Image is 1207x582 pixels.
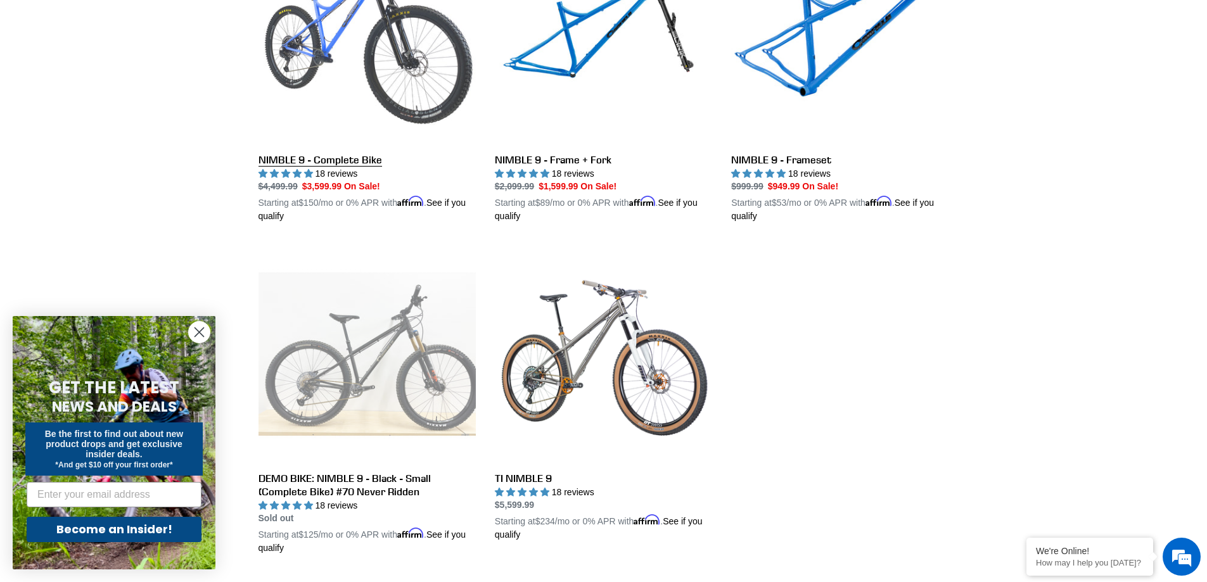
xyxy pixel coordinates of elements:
div: We're Online! [1036,546,1144,556]
button: Close dialog [188,321,210,343]
span: GET THE LATEST [49,376,179,399]
button: Become an Insider! [27,517,201,542]
span: *And get $10 off your first order* [55,460,172,469]
input: Enter your email address [27,482,201,507]
span: NEWS AND DEALS [52,396,177,417]
p: How may I help you today? [1036,558,1144,567]
span: Be the first to find out about new product drops and get exclusive insider deals. [45,429,184,459]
